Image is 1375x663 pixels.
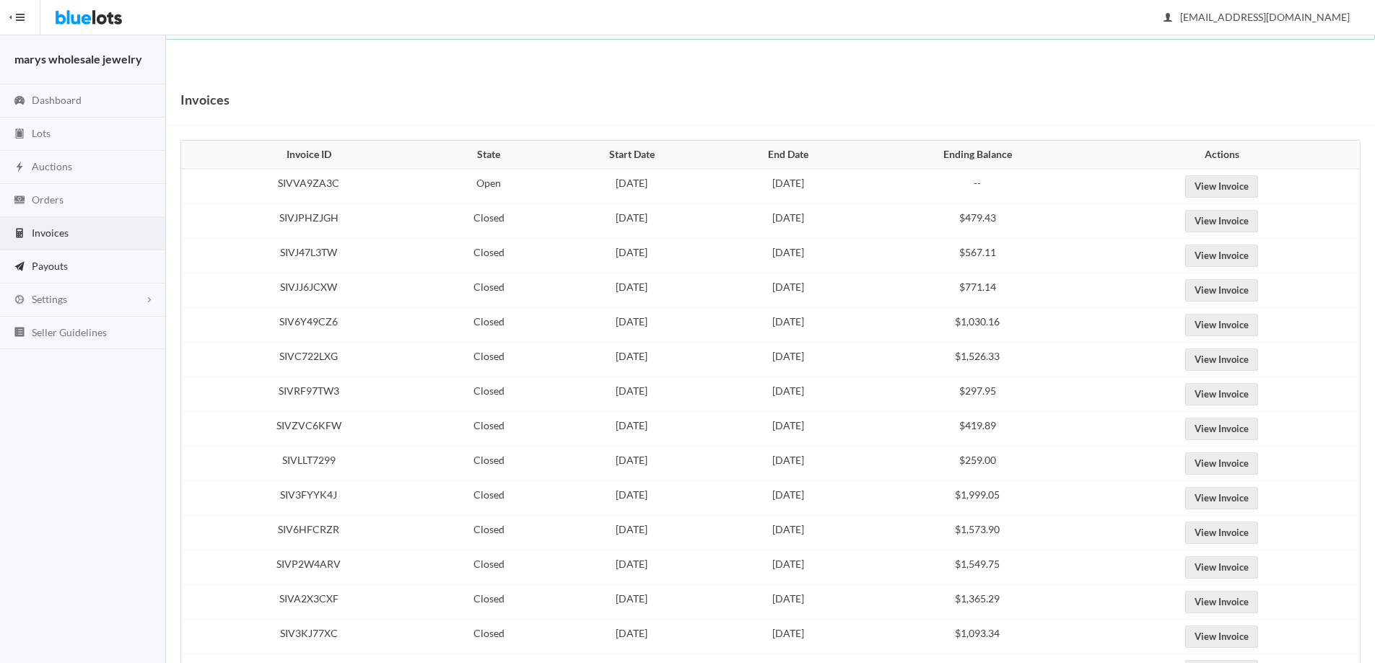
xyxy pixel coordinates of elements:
ion-icon: clipboard [12,128,27,141]
span: [EMAIL_ADDRESS][DOMAIN_NAME] [1164,11,1350,23]
td: SIVJ47L3TW [181,239,428,273]
td: [DATE] [550,204,714,239]
td: $1,365.29 [863,585,1093,620]
td: SIVZVC6KFW [181,412,428,447]
a: View Invoice [1185,591,1258,613]
th: Start Date [550,141,714,170]
td: [DATE] [550,620,714,654]
td: SIVP2W4ARV [181,550,428,585]
td: [DATE] [714,239,863,273]
td: $1,999.05 [863,481,1093,516]
ion-icon: list box [12,326,27,340]
td: $297.95 [863,377,1093,412]
td: Closed [428,343,550,377]
td: [DATE] [714,481,863,516]
a: View Invoice [1185,279,1258,302]
td: $1,030.16 [863,308,1093,343]
a: View Invoice [1185,314,1258,336]
td: [DATE] [714,447,863,481]
td: $567.11 [863,239,1093,273]
td: $419.89 [863,412,1093,447]
a: View Invoice [1185,452,1258,475]
td: $771.14 [863,273,1093,308]
a: View Invoice [1185,348,1258,371]
td: SIV3FYYK4J [181,481,428,516]
td: $259.00 [863,447,1093,481]
td: SIVC722LXG [181,343,428,377]
td: SIVA2X3CXF [181,585,428,620]
td: [DATE] [714,585,863,620]
th: End Date [714,141,863,170]
ion-icon: speedometer [12,95,27,108]
span: Auctions [32,160,72,172]
td: [DATE] [714,377,863,412]
ion-icon: cog [12,294,27,307]
td: $1,526.33 [863,343,1093,377]
td: Open [428,169,550,204]
a: View Invoice [1185,245,1258,267]
span: Settings [32,293,67,305]
td: $1,549.75 [863,550,1093,585]
td: Closed [428,550,550,585]
td: [DATE] [550,343,714,377]
span: Seller Guidelines [32,326,107,338]
td: Closed [428,447,550,481]
td: [DATE] [714,620,863,654]
td: [DATE] [714,169,863,204]
td: [DATE] [550,273,714,308]
td: Closed [428,585,550,620]
th: Invoice ID [181,141,428,170]
td: [DATE] [714,308,863,343]
td: [DATE] [550,169,714,204]
a: View Invoice [1185,210,1258,232]
td: [DATE] [550,585,714,620]
td: [DATE] [550,481,714,516]
td: [DATE] [714,550,863,585]
span: Payouts [32,260,68,272]
td: Closed [428,412,550,447]
span: Dashboard [32,94,82,106]
td: Closed [428,377,550,412]
td: [DATE] [714,343,863,377]
td: [DATE] [550,412,714,447]
td: SIVJPHZJGH [181,204,428,239]
h1: Invoices [180,89,230,110]
td: [DATE] [714,273,863,308]
td: Closed [428,516,550,550]
td: [DATE] [550,447,714,481]
td: Closed [428,273,550,308]
ion-icon: person [1161,12,1175,25]
ion-icon: paper plane [12,260,27,274]
a: View Invoice [1185,556,1258,579]
th: Actions [1093,141,1360,170]
td: SIVJJ6JCXW [181,273,428,308]
td: SIVLLT7299 [181,447,428,481]
td: SIV3KJ77XC [181,620,428,654]
td: Closed [428,620,550,654]
a: View Invoice [1185,383,1258,405]
a: View Invoice [1185,522,1258,544]
td: [DATE] [550,550,714,585]
td: -- [863,169,1093,204]
td: Closed [428,308,550,343]
th: State [428,141,550,170]
td: $1,573.90 [863,516,1093,550]
td: SIVRF97TW3 [181,377,428,412]
td: Closed [428,204,550,239]
td: [DATE] [714,412,863,447]
span: Orders [32,193,64,206]
ion-icon: calculator [12,227,27,241]
span: Invoices [32,227,69,239]
td: SIVVA9ZA3C [181,169,428,204]
strong: marys wholesale jewelry [14,52,142,66]
th: Ending Balance [863,141,1093,170]
td: $1,093.34 [863,620,1093,654]
td: SIV6HFCRZR [181,516,428,550]
td: Closed [428,481,550,516]
a: View Invoice [1185,175,1258,198]
td: [DATE] [714,516,863,550]
td: [DATE] [550,239,714,273]
ion-icon: cash [12,194,27,208]
a: View Invoice [1185,487,1258,509]
td: [DATE] [550,377,714,412]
